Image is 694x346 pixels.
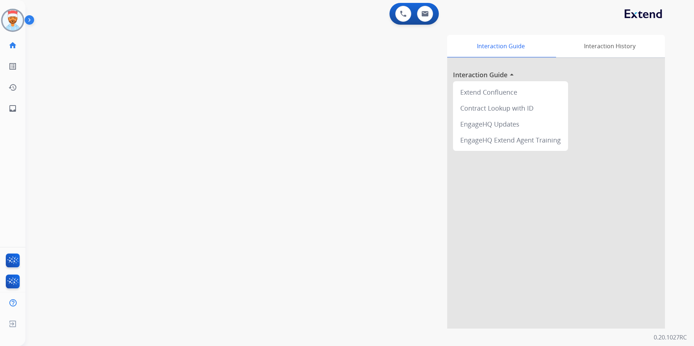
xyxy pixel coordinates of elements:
[554,35,665,57] div: Interaction History
[447,35,554,57] div: Interaction Guide
[456,132,565,148] div: EngageHQ Extend Agent Training
[8,83,17,92] mat-icon: history
[8,41,17,50] mat-icon: home
[8,104,17,113] mat-icon: inbox
[8,62,17,71] mat-icon: list_alt
[3,10,23,30] img: avatar
[654,333,687,342] p: 0.20.1027RC
[456,100,565,116] div: Contract Lookup with ID
[456,116,565,132] div: EngageHQ Updates
[456,84,565,100] div: Extend Confluence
